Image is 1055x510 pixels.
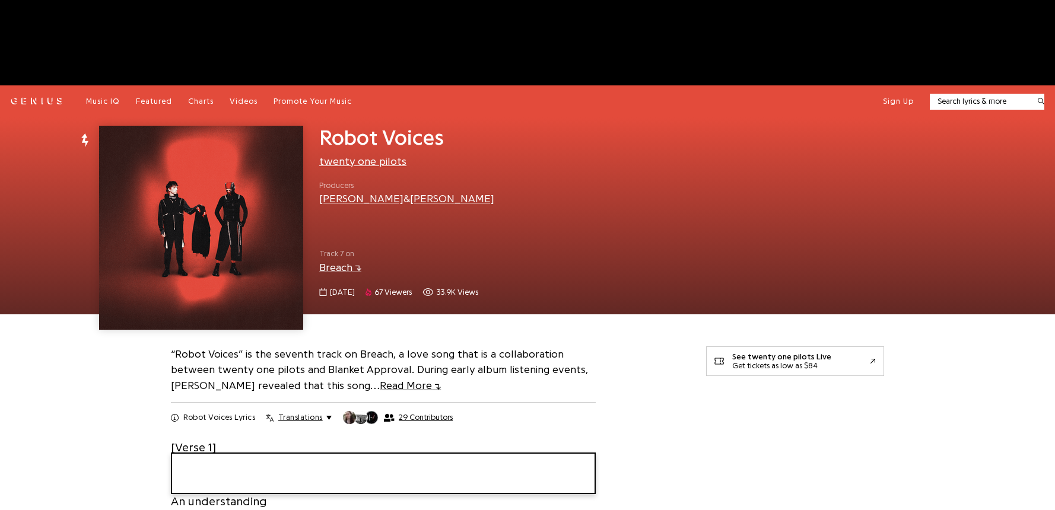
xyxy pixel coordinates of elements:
[366,286,412,298] span: 67 viewers
[410,193,494,204] a: [PERSON_NAME]
[319,191,494,206] div: &
[330,286,355,298] span: [DATE]
[319,156,406,167] a: twenty one pilots
[172,454,595,493] iframe: Tonefuse player
[437,286,478,298] span: 33.9K views
[136,97,172,105] span: Featured
[86,97,120,105] span: Music IQ
[136,96,172,107] a: Featured
[399,413,453,422] span: 29 Contributors
[319,248,690,260] span: Track 7 on
[422,286,478,298] span: 33,854 views
[319,127,444,148] span: Robot Voices
[274,96,352,107] a: Promote Your Music
[86,96,120,107] a: Music IQ
[319,180,494,192] span: Producers
[278,412,322,423] span: Translations
[266,412,332,423] button: Translations
[732,361,831,370] div: Get tickets as low as $84
[274,97,352,105] span: Promote Your Music
[183,412,256,423] h2: Robot Voices Lyrics
[706,346,884,376] a: See twenty one pilots LiveGet tickets as low as $84
[319,193,403,204] a: [PERSON_NAME]
[171,349,588,391] a: “Robot Voices” is the seventh track on Breach, a love song that is a collaboration between twenty...
[230,97,258,105] span: Videos
[883,96,914,107] button: Sign Up
[188,96,214,107] a: Charts
[230,96,258,107] a: Videos
[319,262,361,273] a: Breach
[188,97,214,105] span: Charts
[342,410,453,425] button: 29 Contributors
[380,380,441,391] span: Read More
[732,352,831,361] div: See twenty one pilots Live
[374,286,412,298] span: 67 viewers
[930,95,1030,107] input: Search lyrics & more
[99,126,303,330] img: Cover art for Robot Voices by twenty one pilots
